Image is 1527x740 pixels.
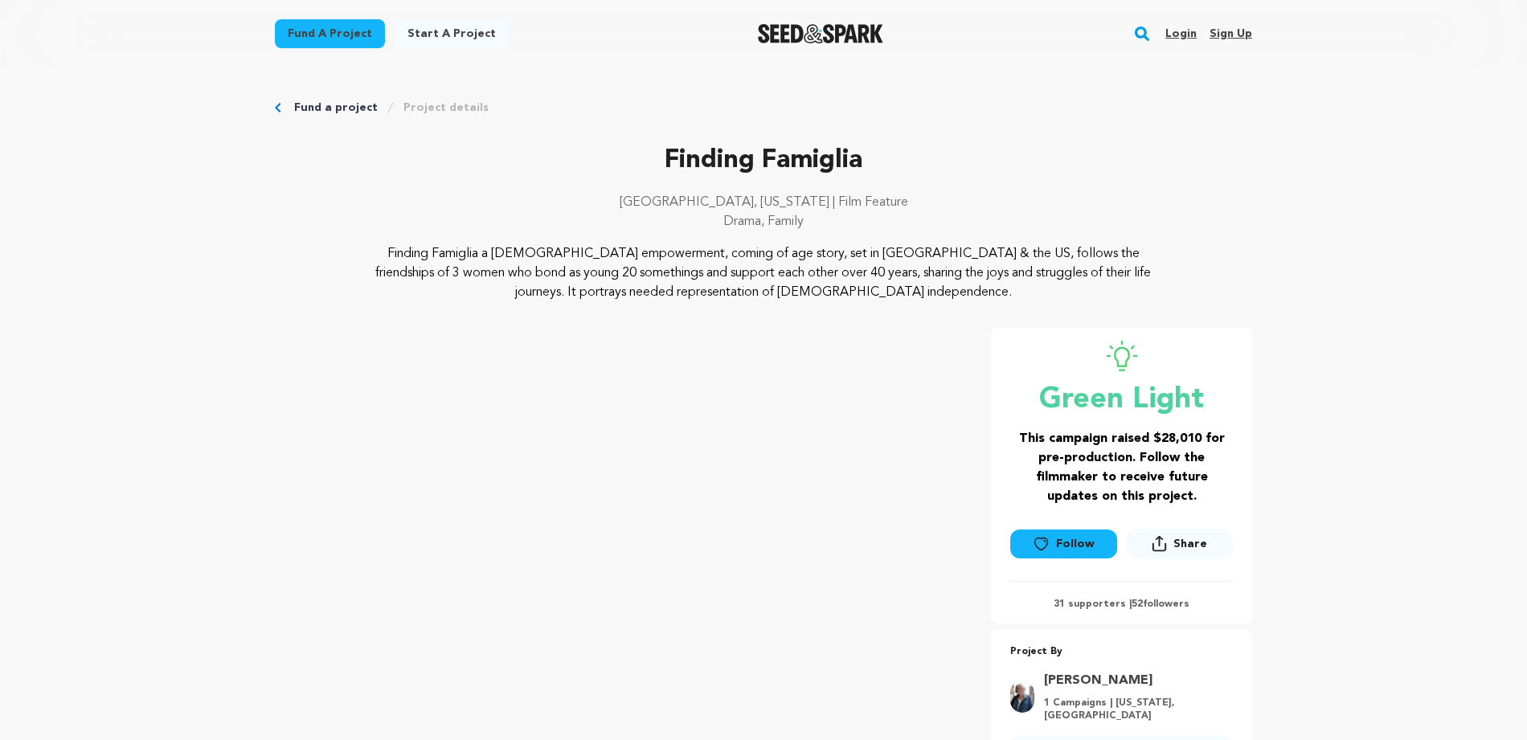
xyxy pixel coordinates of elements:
a: Goto Alice Manica profile [1044,671,1223,690]
p: [GEOGRAPHIC_DATA], [US_STATE] | Film Feature [275,193,1252,212]
a: Seed&Spark Homepage [758,24,884,43]
a: Start a project [395,19,509,48]
a: Follow [1010,529,1116,558]
a: Project details [403,100,489,116]
p: Finding Famiglia [275,141,1252,180]
p: Drama, Family [275,212,1252,231]
img: 8018bf553a30818f.jpg [1010,681,1034,713]
a: Sign up [1210,21,1252,47]
p: 31 supporters | followers [1010,598,1233,611]
h3: This campaign raised $28,010 for pre-production. Follow the filmmaker to receive future updates o... [1010,429,1233,506]
span: Share [1127,529,1233,565]
img: Seed&Spark Logo Dark Mode [758,24,884,43]
span: Share [1173,536,1207,552]
p: 1 Campaigns | [US_STATE], [GEOGRAPHIC_DATA] [1044,697,1223,722]
button: Share [1127,529,1233,558]
span: 52 [1132,599,1143,609]
a: Fund a project [275,19,385,48]
p: Finding Famiglia a [DEMOGRAPHIC_DATA] empowerment, coming of age story, set in [GEOGRAPHIC_DATA] ... [373,244,1155,302]
div: Breadcrumb [275,100,1252,116]
a: Fund a project [294,100,378,116]
a: Login [1165,21,1197,47]
p: Project By [1010,643,1233,661]
p: Green Light [1010,384,1233,416]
